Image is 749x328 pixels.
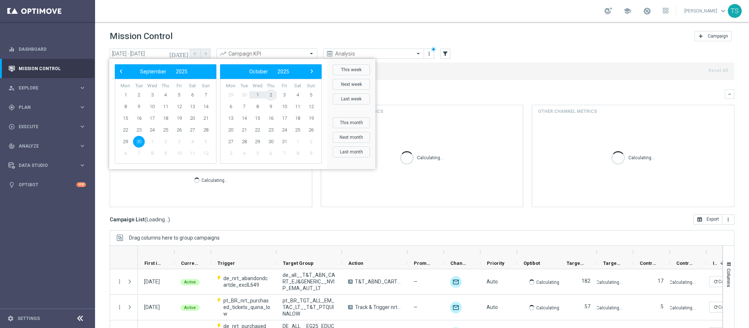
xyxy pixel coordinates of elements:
span: First in Range [144,260,162,266]
button: Last month [333,146,370,157]
span: — [413,304,417,310]
i: play_circle_outline [8,123,15,130]
button: arrow_back [190,49,200,59]
button: track_changes Analyze keyboard_arrow_right [8,143,86,149]
div: Dashboard [8,39,86,59]
span: 3 [173,136,185,148]
th: weekday [145,83,159,89]
ng-select: Analysis [323,49,424,59]
i: refresh [713,305,718,310]
i: equalizer [8,46,15,53]
div: Analyze [8,143,79,149]
colored-tag: Active [181,304,200,311]
span: September [140,69,166,75]
div: equalizer Dashboard [8,46,86,52]
span: 9 [265,101,277,112]
button: September [135,67,171,76]
button: Next month [333,132,370,143]
p: Calculating... [669,278,696,285]
span: October [249,69,268,75]
span: 5 [305,89,317,101]
th: weekday [304,83,318,89]
span: 11 [186,148,198,159]
span: Control Customers [640,260,657,266]
div: There are unsaved changes [431,47,436,52]
span: Explore [19,86,79,90]
span: 6 [186,89,198,101]
span: › [307,66,317,76]
button: This month [333,117,370,128]
span: 4 [160,89,171,101]
div: lightbulb Optibot +10 [8,182,86,188]
span: 9 [160,148,171,159]
button: more_vert [116,278,123,285]
p: Calculating... [628,154,655,161]
span: 29 [120,136,131,148]
button: This week [333,64,370,75]
span: Auto [487,279,498,285]
span: 4 [292,89,303,101]
th: weekday [251,83,264,89]
i: track_changes [8,143,15,149]
h1: Mission Control [110,31,173,42]
th: weekday [224,83,238,89]
span: 4 [186,136,198,148]
button: Mission Control [8,66,86,72]
span: 9 [133,101,145,112]
span: 12 [200,148,212,159]
th: weekday [159,83,173,89]
span: Optibot [523,260,540,266]
span: 2 [305,136,317,148]
button: Last week [333,94,370,104]
span: Execute [19,125,79,129]
span: Auto [487,304,498,310]
span: 8 [251,101,263,112]
span: pt_BR_nrt_purchased_tickets_quina_low [223,297,270,317]
span: 30 [133,136,145,148]
img: Optimail [450,276,462,288]
span: 20 [186,112,198,124]
i: arrow_back [193,51,198,56]
p: Calculating... [596,304,623,311]
span: 26 [305,124,317,136]
a: Optibot [19,175,76,194]
span: 20 [225,124,237,136]
button: play_circle_outline Execute keyboard_arrow_right [8,124,86,130]
i: keyboard_arrow_right [79,104,86,111]
span: 3 [146,89,158,101]
input: Select date range [110,49,190,59]
th: weekday [238,83,251,89]
i: gps_fixed [8,104,15,111]
span: 2025 [176,69,188,75]
multiple-options-button: Export to CSV [693,216,734,222]
span: 30 [265,136,277,148]
span: Promotions [414,260,431,266]
span: — [413,278,417,285]
span: ) [168,216,170,223]
span: 5 [251,148,263,159]
span: 24 [279,124,290,136]
i: add [698,33,704,39]
span: 13 [186,101,198,112]
button: refreshCalculate [709,276,742,287]
span: 5 [173,89,185,101]
span: 22 [120,124,131,136]
span: 16 [265,112,277,124]
span: 10 [279,101,290,112]
div: 30 Sep 2025, Tuesday [144,304,160,310]
th: weekday [291,83,304,89]
ng-select: Campaign KPI [216,49,317,59]
h4: Other channel metrics [538,108,597,115]
span: 22 [251,124,263,136]
i: keyboard_arrow_right [79,142,86,149]
i: more_vert [116,304,123,310]
i: preview [326,50,333,57]
span: ‹ [116,66,126,76]
button: keyboard_arrow_down [725,89,734,99]
colored-tag: Active [181,278,200,285]
span: Active [184,305,196,310]
th: weekday [199,83,212,89]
